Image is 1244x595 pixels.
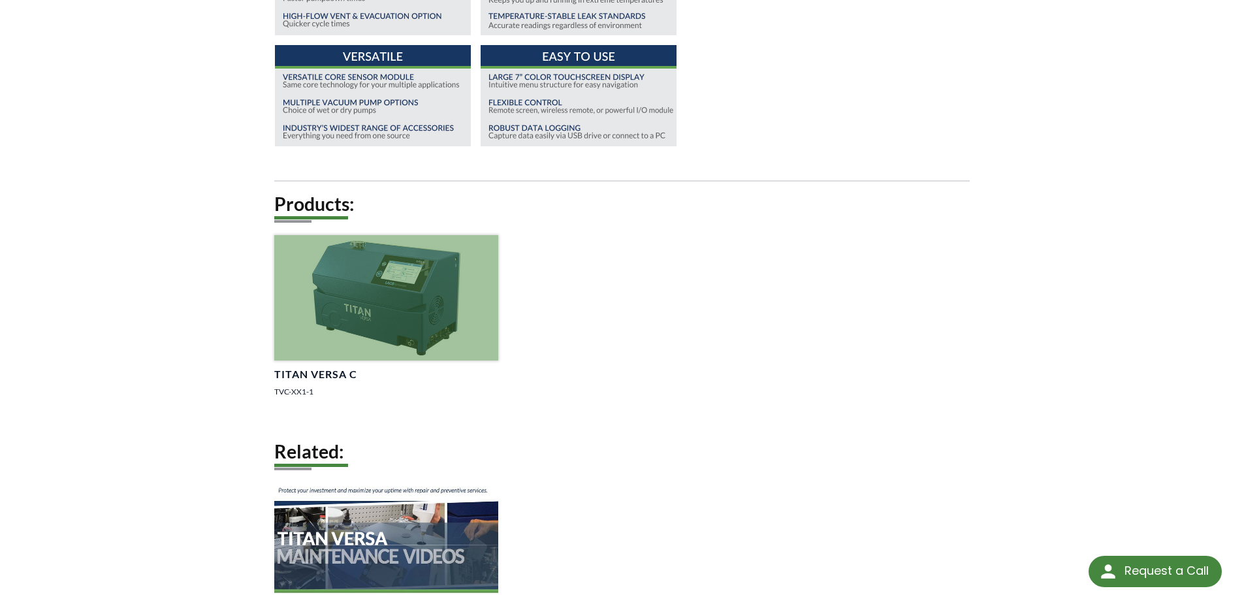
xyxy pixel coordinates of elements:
[274,440,970,464] h2: Related:
[274,192,970,216] h2: Products:
[274,368,357,381] h4: TITAN VERSA C
[274,385,498,398] p: TVC-XX1-1
[274,235,498,408] a: TITAN VERSA C, right side angled viewTITAN VERSA CTVC-XX1-1
[1089,556,1222,587] div: Request a Call
[1098,561,1119,582] img: round button
[1124,556,1209,586] div: Request a Call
